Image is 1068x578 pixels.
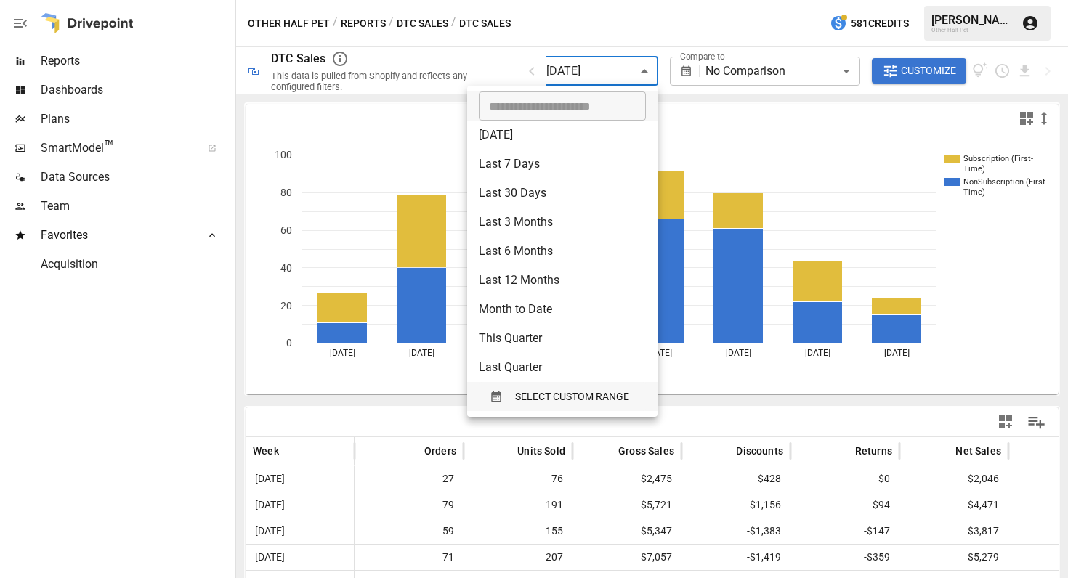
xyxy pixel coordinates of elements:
li: Month to Date [467,295,658,324]
li: Last Quarter [467,353,658,382]
li: Last 12 Months [467,266,658,295]
button: SELECT CUSTOM RANGE [479,382,646,411]
li: This Quarter [467,324,658,353]
li: Last 7 Days [467,150,658,179]
li: Last 6 Months [467,237,658,266]
span: SELECT CUSTOM RANGE [515,388,629,406]
li: Last 30 Days [467,179,658,208]
li: Last 3 Months [467,208,658,237]
li: [DATE] [467,121,658,150]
